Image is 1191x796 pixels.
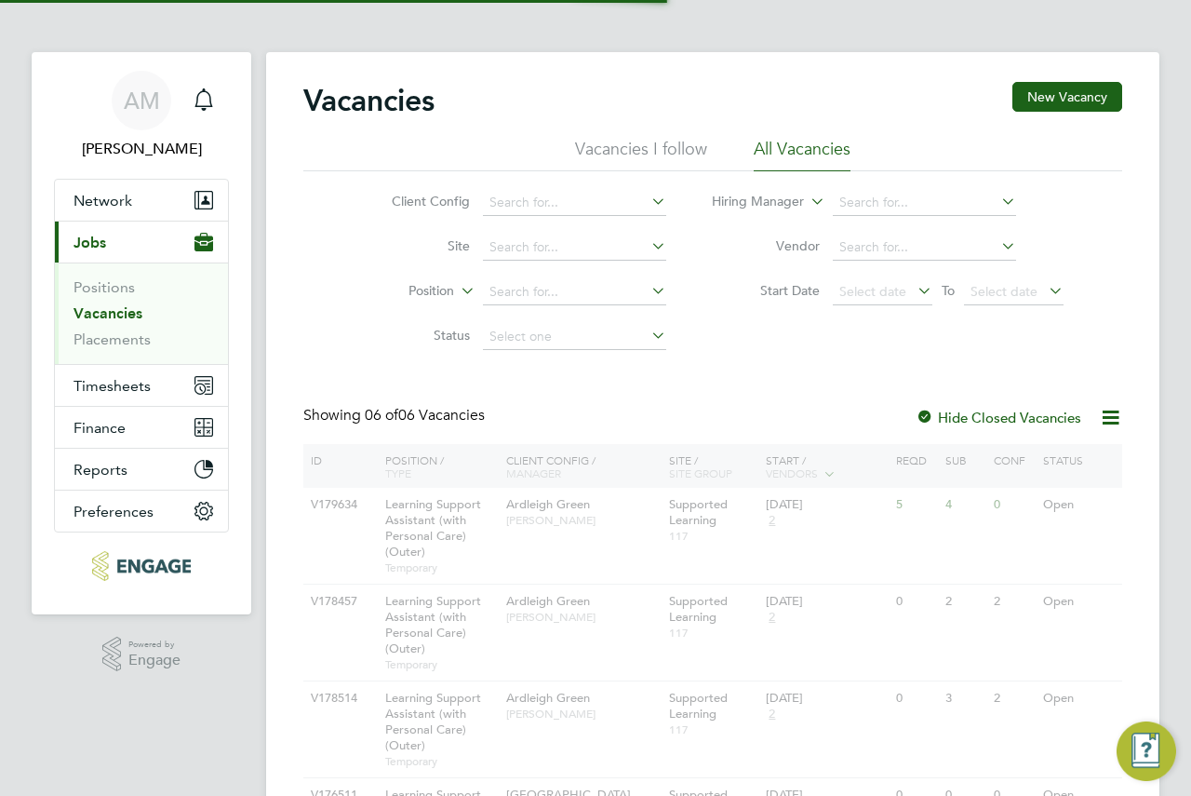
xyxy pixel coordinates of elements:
[754,138,850,171] li: All Vacancies
[1012,82,1122,112] button: New Vacancy
[936,278,960,303] span: To
[833,190,1016,216] input: Search for...
[74,304,142,322] a: Vacancies
[74,503,154,520] span: Preferences
[575,138,707,171] li: Vacancies I follow
[697,193,804,211] label: Hiring Manager
[55,263,228,364] div: Jobs
[713,282,820,299] label: Start Date
[74,419,126,437] span: Finance
[128,637,181,653] span: Powered by
[55,365,228,406] button: Timesheets
[363,193,470,209] label: Client Config
[363,327,470,344] label: Status
[363,237,470,254] label: Site
[92,551,191,581] img: axcis-logo-retina.png
[55,222,228,263] button: Jobs
[102,637,181,672] a: Powered byEngage
[74,377,151,395] span: Timesheets
[54,71,229,160] a: AM[PERSON_NAME]
[55,407,228,448] button: Finance
[74,278,135,296] a: Positions
[347,282,454,301] label: Position
[124,88,160,113] span: AM
[303,82,435,119] h2: Vacancies
[55,449,228,490] button: Reports
[970,283,1037,300] span: Select date
[713,237,820,254] label: Vendor
[54,551,229,581] a: Go to home page
[54,138,229,160] span: Andrew Murphy
[1117,722,1176,781] button: Engage Resource Center
[74,331,151,348] a: Placements
[128,653,181,668] span: Engage
[365,406,485,425] span: 06 Vacancies
[55,180,228,221] button: Network
[74,234,106,251] span: Jobs
[483,235,666,261] input: Search for...
[833,235,1016,261] input: Search for...
[483,324,666,350] input: Select one
[74,461,127,479] span: Reports
[365,406,398,425] span: 06 of
[32,52,251,614] nav: Main navigation
[916,409,1081,426] label: Hide Closed Vacancies
[303,406,488,425] div: Showing
[55,491,228,532] button: Preferences
[483,190,666,216] input: Search for...
[839,283,906,300] span: Select date
[74,192,132,209] span: Network
[483,279,666,305] input: Search for...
